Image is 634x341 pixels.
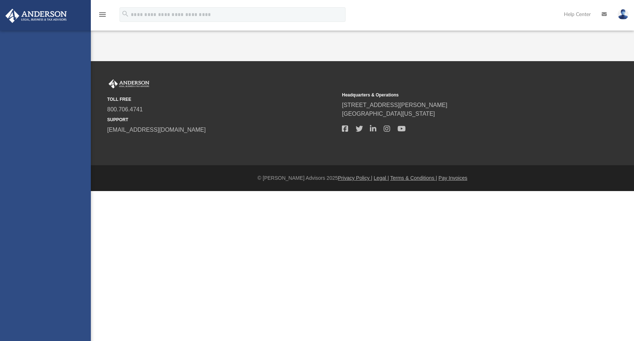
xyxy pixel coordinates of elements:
[91,174,634,182] div: © [PERSON_NAME] Advisors 2025
[98,10,107,19] i: menu
[342,92,572,98] small: Headquarters & Operations
[107,116,337,123] small: SUPPORT
[107,96,337,103] small: TOLL FREE
[121,10,129,18] i: search
[342,111,435,117] a: [GEOGRAPHIC_DATA][US_STATE]
[439,175,467,181] a: Pay Invoices
[338,175,372,181] a: Privacy Policy |
[107,79,151,89] img: Anderson Advisors Platinum Portal
[618,9,629,20] img: User Pic
[107,106,143,112] a: 800.706.4741
[107,127,206,133] a: [EMAIL_ADDRESS][DOMAIN_NAME]
[374,175,389,181] a: Legal |
[342,102,447,108] a: [STREET_ADDRESS][PERSON_NAME]
[98,14,107,19] a: menu
[390,175,437,181] a: Terms & Conditions |
[3,9,69,23] img: Anderson Advisors Platinum Portal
